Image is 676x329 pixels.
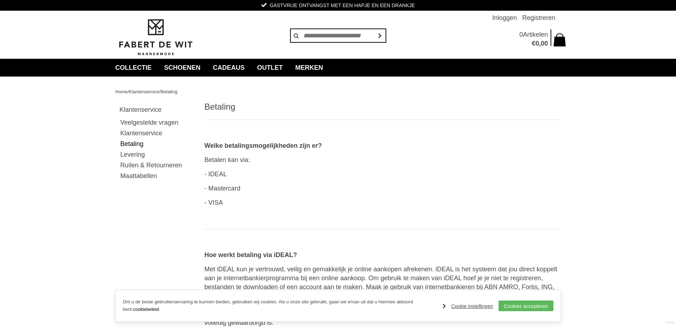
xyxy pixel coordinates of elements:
h3: Klantenservice [119,106,195,114]
p: - VISA [205,198,561,207]
p: Betalen kan via: [205,156,561,164]
a: Schoenen [159,59,206,77]
a: Betaling [161,89,177,94]
b: Hoe werkt betaling via iDEAL? [205,251,297,258]
span: 0 [535,40,539,47]
a: Divide [665,318,674,327]
div: Met iDEAL kun je vertrouwd, veilig en gemakkelijk je online aankopen afrekenen. iDEAL is het syst... [205,265,561,327]
span: Artikelen [523,31,548,38]
a: Outlet [252,59,288,77]
a: Home [115,89,128,94]
h1: Betaling [205,101,561,112]
span: / [128,89,129,94]
a: collectie [110,59,157,77]
b: Welke betalingsmogelijkheden zijn er? [205,142,322,149]
a: Maattabellen [119,171,195,181]
span: / [159,89,161,94]
a: Betaling [119,139,195,149]
a: Inloggen [492,11,517,25]
a: Registreren [522,11,555,25]
a: Cookie instellingen [443,301,493,312]
p: - IDEAL [205,170,561,179]
a: Veelgestelde vragen [119,117,195,128]
a: Ruilen & Retourneren [119,160,195,171]
img: Fabert de Wit [115,18,196,57]
a: Klantenservice [119,128,195,139]
a: Cadeaus [208,59,250,77]
a: Klantenservice [129,89,159,94]
a: Cookies accepteren [499,301,553,311]
a: cookiebeleid [133,307,159,312]
a: Merken [290,59,329,77]
span: 00 [541,40,548,47]
p: Om u de beste gebruikerservaring te kunnen bieden, gebruiken wij cookies. Als u onze site gebruik... [123,298,436,313]
span: 0 [519,31,523,38]
span: € [532,40,535,47]
a: Levering [119,149,195,160]
p: - Mastercard [205,184,561,193]
span: , [539,40,541,47]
